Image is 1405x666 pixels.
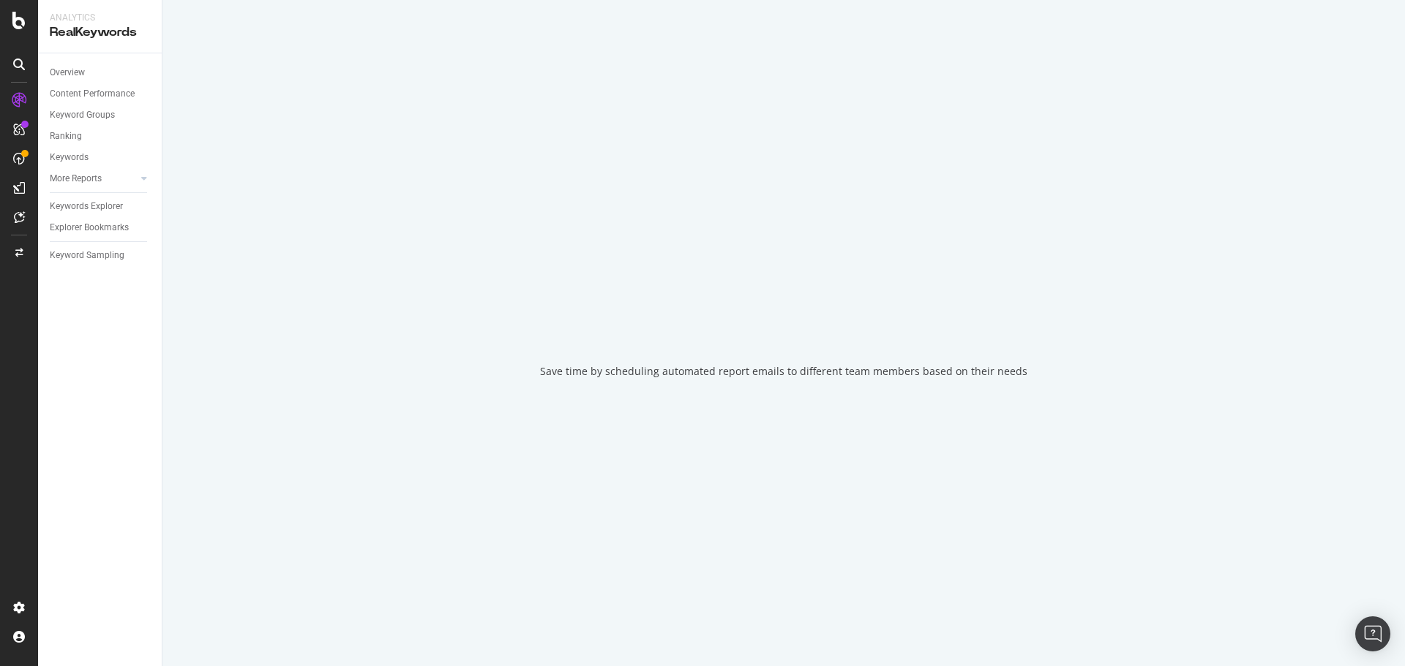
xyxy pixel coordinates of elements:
[50,129,151,144] a: Ranking
[50,129,82,144] div: Ranking
[50,171,102,186] div: More Reports
[50,150,89,165] div: Keywords
[50,12,150,24] div: Analytics
[50,199,151,214] a: Keywords Explorer
[50,107,115,123] div: Keyword Groups
[50,150,151,165] a: Keywords
[731,288,836,341] div: animation
[50,248,124,263] div: Keyword Sampling
[50,86,151,102] a: Content Performance
[50,65,151,80] a: Overview
[50,220,129,235] div: Explorer Bookmarks
[50,86,135,102] div: Content Performance
[1355,616,1390,651] div: Open Intercom Messenger
[50,107,151,123] a: Keyword Groups
[50,65,85,80] div: Overview
[50,24,150,41] div: RealKeywords
[540,364,1027,379] div: Save time by scheduling automated report emails to different team members based on their needs
[50,171,137,186] a: More Reports
[50,199,123,214] div: Keywords Explorer
[50,248,151,263] a: Keyword Sampling
[50,220,151,235] a: Explorer Bookmarks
